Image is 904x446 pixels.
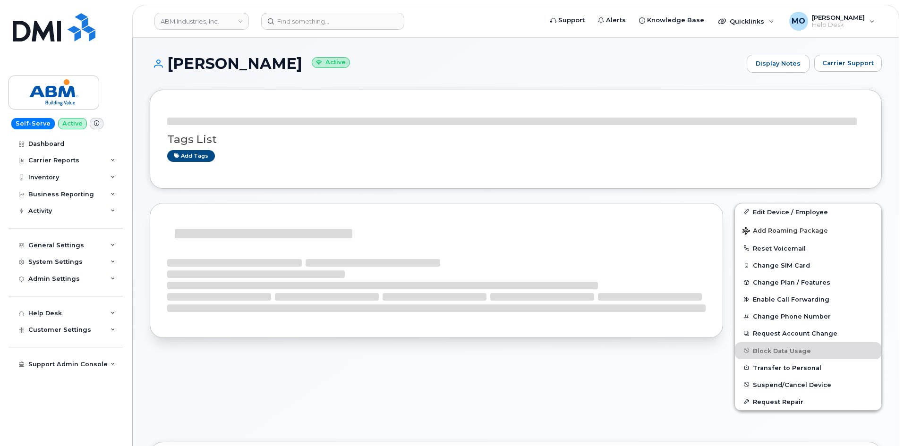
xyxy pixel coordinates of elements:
h1: [PERSON_NAME] [150,55,742,72]
small: Active [312,57,350,68]
button: Suspend/Cancel Device [735,376,881,393]
button: Request Repair [735,393,881,410]
span: Add Roaming Package [742,227,828,236]
button: Change SIM Card [735,257,881,274]
a: Edit Device / Employee [735,203,881,220]
span: Enable Call Forwarding [753,296,829,303]
button: Reset Voicemail [735,240,881,257]
span: Carrier Support [822,59,874,67]
h3: Tags List [167,134,864,145]
span: Suspend/Cancel Device [753,381,831,388]
a: Display Notes [747,55,810,73]
button: Enable Call Forwarding [735,291,881,308]
button: Block Data Usage [735,342,881,359]
button: Transfer to Personal [735,359,881,376]
span: Change Plan / Features [753,279,830,286]
button: Add Roaming Package [735,220,881,240]
button: Request Account Change [735,325,881,342]
a: Add tags [167,150,215,162]
button: Carrier Support [814,55,882,72]
button: Change Plan / Features [735,274,881,291]
button: Change Phone Number [735,308,881,325]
